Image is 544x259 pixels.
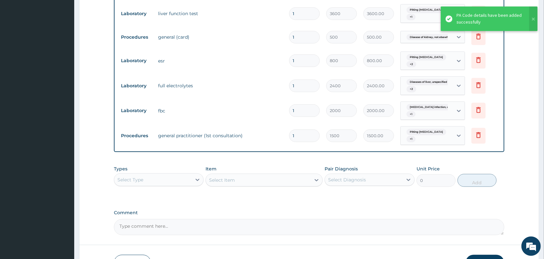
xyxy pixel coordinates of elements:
td: Procedures [118,31,155,43]
div: Minimize live chat window [106,3,121,19]
span: Pitting [MEDICAL_DATA] [407,54,446,61]
div: PA Code details have been added successfully [457,12,523,25]
label: Comment [114,210,504,216]
span: Pitting [MEDICAL_DATA] [407,129,446,135]
td: full electrolytes [155,79,286,92]
div: Chat with us now [34,36,108,44]
span: + 1 [407,111,416,118]
label: Item [206,166,217,172]
div: Select Type [117,177,143,183]
span: Disease of kidney, not elsewhe... [407,34,455,41]
td: fbc [155,104,286,117]
label: Types [114,166,127,172]
td: Laboratory [118,8,155,20]
span: Diseases of liver, unspecified [407,79,450,85]
button: Add [458,174,497,187]
div: Select Diagnosis [328,177,366,183]
td: Procedures [118,130,155,142]
span: + 1 [407,14,416,20]
td: liver function test [155,7,286,20]
span: + 2 [407,61,416,68]
td: general practitioner (1st consultation) [155,129,286,142]
label: Pair Diagnosis [325,166,358,172]
td: general (card) [155,31,286,43]
td: Laboratory [118,80,155,92]
span: + 1 [407,136,416,142]
td: Laboratory [118,55,155,67]
img: d_794563401_company_1708531726252_794563401 [12,32,26,48]
span: Pitting [MEDICAL_DATA] [407,7,446,13]
span: [MEDICAL_DATA] infection, unspecif... [407,104,463,110]
label: Unit Price [417,166,440,172]
textarea: Type your message and hit 'Enter' [3,176,123,198]
span: + 2 [407,86,416,92]
td: Laboratory [118,105,155,117]
td: esr [155,54,286,67]
span: We're online! [37,81,89,146]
